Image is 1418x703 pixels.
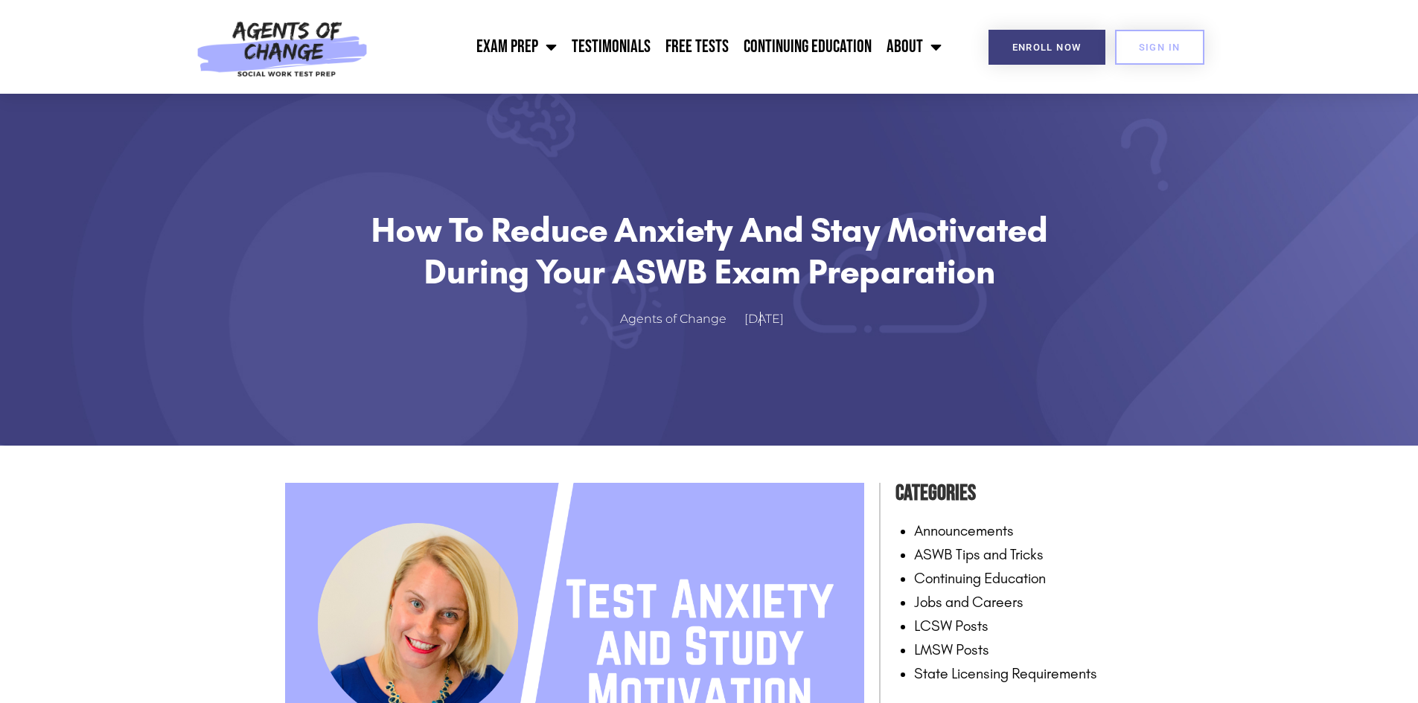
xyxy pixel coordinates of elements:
a: Jobs and Careers [914,593,1023,611]
time: [DATE] [744,312,784,326]
a: LMSW Posts [914,641,989,658]
a: Exam Prep [469,28,564,65]
span: Enroll Now [1012,42,1082,52]
span: Agents of Change [620,309,726,330]
nav: Menu [376,28,949,65]
a: [DATE] [744,309,799,330]
a: State Licensing Requirements [914,664,1097,682]
h4: Categories [895,475,1134,511]
a: Enroll Now [989,30,1105,65]
a: Continuing Education [914,569,1046,587]
a: SIGN IN [1115,30,1204,65]
a: About [879,28,949,65]
a: Continuing Education [736,28,879,65]
h1: How To Reduce Anxiety and Stay Motivated During Your ASWB Exam Preparation [322,209,1096,293]
a: Testimonials [564,28,658,65]
a: ASWB Tips and Tricks [914,545,1044,563]
span: SIGN IN [1139,42,1181,52]
a: Free Tests [658,28,736,65]
a: Announcements [914,521,1014,539]
a: LCSW Posts [914,617,989,635]
a: Agents of Change [620,309,741,330]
